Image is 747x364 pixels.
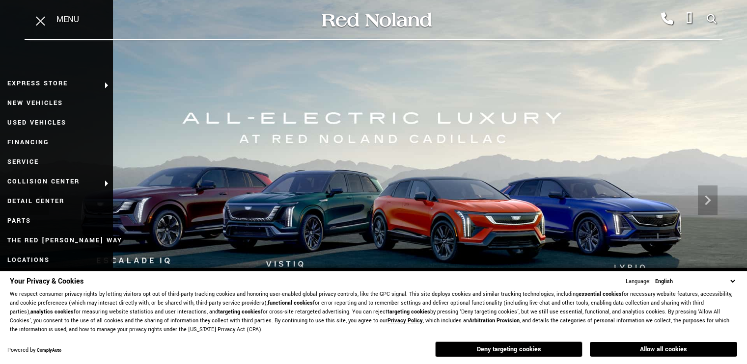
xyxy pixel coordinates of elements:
img: Red Noland Auto Group [320,11,433,28]
strong: functional cookies [268,299,313,307]
strong: essential cookies [579,290,622,298]
a: ComplyAuto [37,347,61,354]
button: Allow all cookies [590,342,737,357]
p: We respect consumer privacy rights by letting visitors opt out of third-party tracking cookies an... [10,290,737,334]
select: Language Select [653,277,737,286]
a: Privacy Policy [387,317,423,324]
strong: analytics cookies [30,308,74,315]
div: Powered by [7,347,61,354]
div: Next [698,185,718,215]
strong: targeting cookies [218,308,261,315]
div: Language: [626,279,651,285]
strong: Arbitration Provision [469,317,520,324]
span: Your Privacy & Cookies [10,276,83,286]
button: Deny targeting cookies [435,341,582,357]
strong: targeting cookies [387,308,430,315]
